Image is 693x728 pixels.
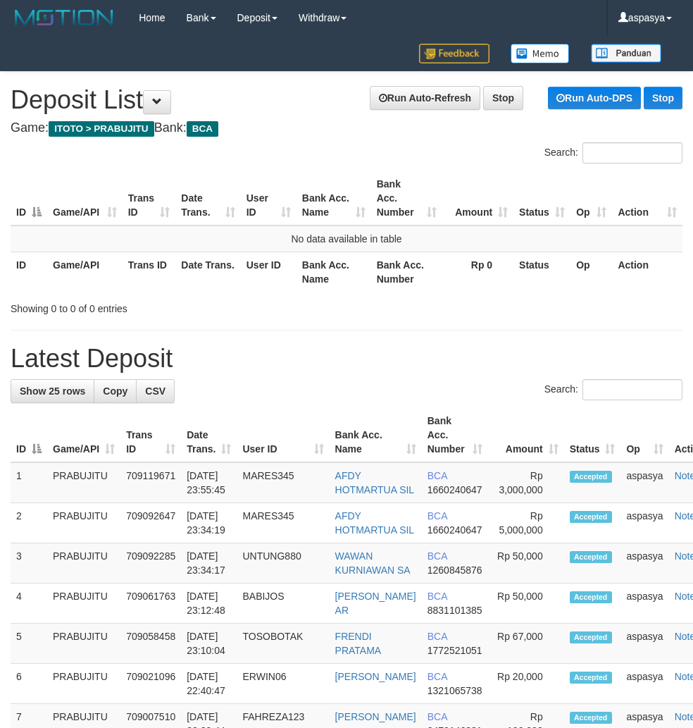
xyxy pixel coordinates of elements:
[488,503,564,543] td: Rp 5,000,000
[237,503,329,543] td: MARES345
[570,252,612,292] th: Op
[181,503,237,543] td: [DATE] 23:34:19
[564,408,621,462] th: Status: activate to sort column ascending
[488,462,564,503] td: Rp 3,000,000
[335,470,415,495] a: AFDY HOTMARTUA SIL
[181,543,237,584] td: [DATE] 23:34:17
[181,624,237,664] td: [DATE] 23:10:04
[11,379,94,403] a: Show 25 rows
[120,503,181,543] td: 709092647
[94,379,137,403] a: Copy
[620,543,668,584] td: aspasya
[11,86,682,114] h1: Deposit List
[570,672,612,684] span: Accepted
[582,379,682,400] input: Search:
[237,624,329,664] td: TOSOBOTAK
[427,671,447,682] span: BCA
[620,624,668,664] td: aspasya
[11,171,47,226] th: ID: activate to sort column descending
[570,511,612,523] span: Accepted
[47,664,120,704] td: PRABUJITU
[187,121,218,137] span: BCA
[488,408,564,462] th: Amount: activate to sort column ascending
[427,510,447,522] span: BCA
[427,711,447,722] span: BCA
[570,631,612,643] span: Accepted
[620,408,668,462] th: Op: activate to sort column ascending
[296,171,371,226] th: Bank Acc. Name: activate to sort column ascending
[11,296,278,316] div: Showing 0 to 0 of 0 entries
[570,471,612,483] span: Accepted
[620,664,668,704] td: aspasya
[237,462,329,503] td: MARES345
[47,408,120,462] th: Game/API: activate to sort column ascending
[11,7,118,28] img: MOTION_logo.png
[20,385,85,397] span: Show 25 rows
[335,591,416,616] a: [PERSON_NAME] AR
[47,503,120,543] td: PRABUJITU
[371,171,443,226] th: Bank Acc. Number: activate to sort column ascending
[427,484,482,495] span: Copy 1660240647 to clipboard
[120,408,181,462] th: Trans ID: activate to sort column ascending
[145,385,166,397] span: CSV
[136,379,175,403] a: CSV
[620,584,668,624] td: aspasya
[175,252,240,292] th: Date Trans.
[237,543,329,584] td: UNTUNG880
[442,252,513,292] th: Rp 0
[123,171,176,226] th: Trans ID: activate to sort column ascending
[11,543,47,584] td: 3
[570,712,612,724] span: Accepted
[11,408,47,462] th: ID: activate to sort column descending
[11,345,682,373] h1: Latest Deposit
[427,645,482,656] span: Copy 1772521051 to clipboard
[120,462,181,503] td: 709119671
[483,86,523,110] a: Stop
[120,584,181,624] td: 709061763
[47,624,120,664] td: PRABUJITU
[181,584,237,624] td: [DATE] 23:12:48
[427,685,482,696] span: Copy 1321065738 to clipboard
[570,591,612,603] span: Accepted
[427,631,447,642] span: BCA
[427,591,447,602] span: BCA
[11,584,47,624] td: 4
[47,584,120,624] td: PRABUJITU
[335,631,382,656] a: FRENDI PRATAMA
[511,44,570,63] img: Button%20Memo.svg
[548,87,641,109] a: Run Auto-DPS
[488,624,564,664] td: Rp 67,000
[181,462,237,503] td: [DATE] 23:55:45
[11,121,682,135] h4: Game: Bank:
[620,462,668,503] td: aspasya
[591,44,661,63] img: panduan.png
[570,171,612,226] th: Op: activate to sort column ascending
[120,543,181,584] td: 709092285
[181,408,237,462] th: Date Trans.: activate to sort column ascending
[419,44,489,63] img: Feedback.jpg
[123,252,176,292] th: Trans ID
[370,86,480,110] a: Run Auto-Refresh
[175,171,240,226] th: Date Trans.: activate to sort column ascending
[335,671,416,682] a: [PERSON_NAME]
[47,462,120,503] td: PRABUJITU
[11,664,47,704] td: 6
[11,252,47,292] th: ID
[427,564,482,576] span: Copy 1260845876 to clipboard
[513,252,570,292] th: Status
[422,408,488,462] th: Bank Acc. Number: activate to sort column ascending
[427,470,447,481] span: BCA
[488,664,564,704] td: Rp 20,000
[120,624,181,664] td: 709058458
[241,252,296,292] th: User ID
[237,408,329,462] th: User ID: activate to sort column ascending
[612,252,682,292] th: Action
[49,121,154,137] span: ITOTO > PRABUJITU
[488,543,564,584] td: Rp 50,000
[120,664,181,704] td: 709021096
[335,711,416,722] a: [PERSON_NAME]
[427,605,482,616] span: Copy 8831101385 to clipboard
[11,226,682,252] td: No data available in table
[330,408,422,462] th: Bank Acc. Name: activate to sort column ascending
[570,551,612,563] span: Accepted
